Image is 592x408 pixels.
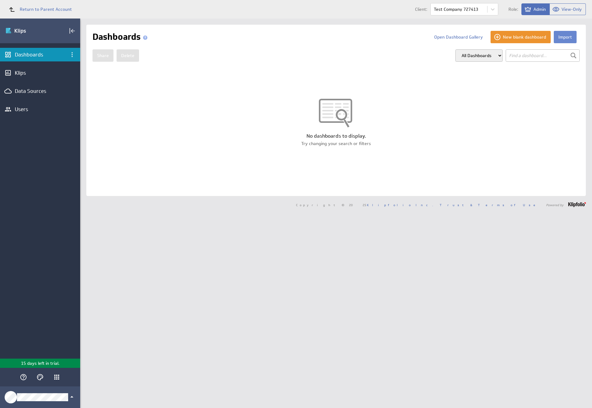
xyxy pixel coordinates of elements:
button: Share [92,49,113,62]
button: Import [554,31,577,43]
div: Help [18,372,29,382]
button: View as Admin [521,3,550,15]
span: Powered by [546,203,564,206]
span: Client: [415,7,427,11]
div: Go to Dashboards [5,26,48,36]
div: Themes [35,372,45,382]
div: Dashboard menu [67,49,77,60]
button: Open Dashboard Gallery [430,31,487,43]
div: Dashboards [15,51,65,58]
div: Klipfolio Apps [53,373,60,381]
a: Return to Parent Account [5,2,72,16]
button: New blank dashboard [491,31,551,43]
span: Role: [508,7,518,11]
a: Klipfolio Inc. [367,203,433,207]
input: Find a dashboard... [506,49,580,62]
div: Klipfolio Apps [51,372,62,382]
div: Try changing your search or filters [86,140,586,147]
div: Collapse [67,26,77,36]
span: Return to Parent Account [20,7,72,11]
p: 15 days left in trial. [21,360,60,367]
span: Admin [533,6,546,12]
span: Copyright © 2025 [296,203,433,206]
span: View-Only [561,6,582,12]
div: Test Company 727413 [434,7,478,11]
svg: Themes [36,373,44,381]
a: Trust & Terms of Use [440,203,540,207]
div: Klips [15,69,65,76]
img: Klipfolio klips logo [5,26,48,36]
button: View as View-Only [550,3,586,15]
h1: Dashboards [92,31,150,43]
div: Data Sources [15,88,65,94]
div: No dashboards to display. [86,133,586,139]
img: logo-footer.png [568,202,586,207]
div: Users [15,106,65,113]
button: Delete [117,49,139,62]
